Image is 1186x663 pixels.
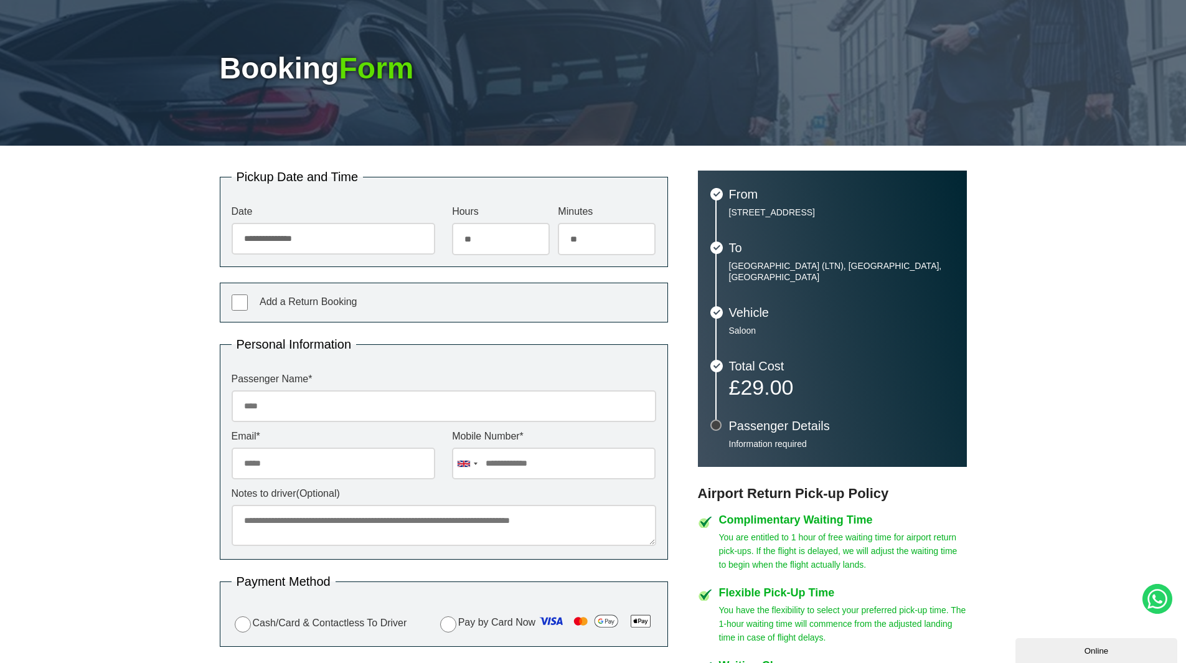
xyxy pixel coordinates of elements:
[719,603,967,644] p: You have the flexibility to select your preferred pick-up time. The 1-hour waiting time will comm...
[719,530,967,571] p: You are entitled to 1 hour of free waiting time for airport return pick-ups. If the flight is del...
[232,374,656,384] label: Passenger Name
[235,616,251,632] input: Cash/Card & Contactless To Driver
[437,611,656,635] label: Pay by Card Now
[453,448,481,479] div: United Kingdom: +44
[232,489,656,499] label: Notes to driver
[232,207,435,217] label: Date
[232,575,336,588] legend: Payment Method
[260,296,357,307] span: Add a Return Booking
[452,207,550,217] label: Hours
[440,616,456,632] input: Pay by Card Now
[729,379,954,396] p: £
[558,207,656,217] label: Minutes
[729,360,954,372] h3: Total Cost
[232,171,364,183] legend: Pickup Date and Time
[296,488,340,499] span: (Optional)
[339,52,413,85] span: Form
[232,294,248,311] input: Add a Return Booking
[719,587,967,598] h4: Flexible Pick-Up Time
[452,431,656,441] label: Mobile Number
[729,242,954,254] h3: To
[729,420,954,432] h3: Passenger Details
[1015,636,1180,663] iframe: chat widget
[729,325,954,336] p: Saloon
[729,306,954,319] h3: Vehicle
[698,486,967,502] h3: Airport Return Pick-up Policy
[220,54,967,83] h1: Booking
[740,375,793,399] span: 29.00
[729,188,954,200] h3: From
[232,431,435,441] label: Email
[232,614,407,632] label: Cash/Card & Contactless To Driver
[729,438,954,449] p: Information required
[729,260,954,283] p: [GEOGRAPHIC_DATA] (LTN), [GEOGRAPHIC_DATA], [GEOGRAPHIC_DATA]
[719,514,967,525] h4: Complimentary Waiting Time
[232,338,357,350] legend: Personal Information
[729,207,954,218] p: [STREET_ADDRESS]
